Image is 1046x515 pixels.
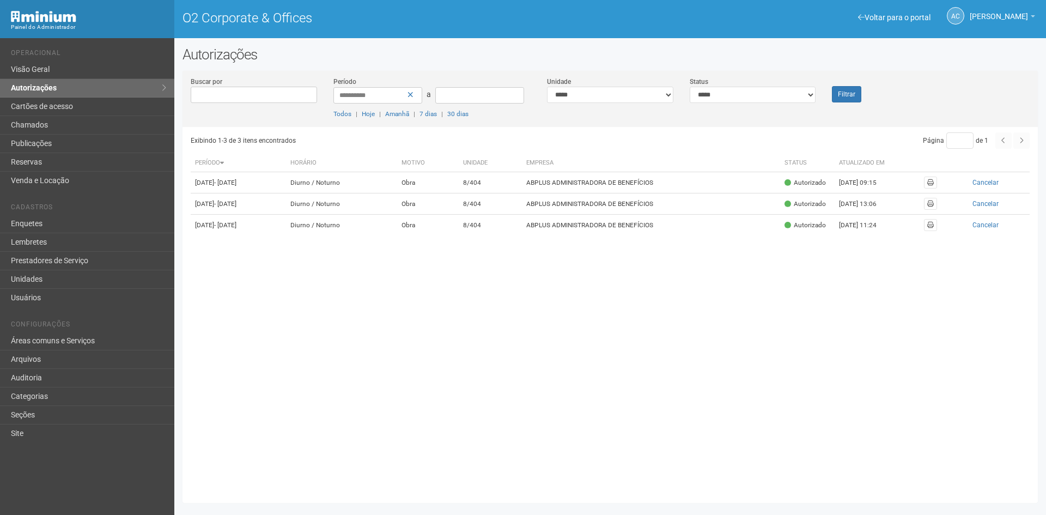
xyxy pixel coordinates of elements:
[413,110,415,118] span: |
[397,193,458,215] td: Obra
[690,77,708,87] label: Status
[379,110,381,118] span: |
[970,14,1035,22] a: [PERSON_NAME]
[11,320,166,332] li: Configurações
[459,215,522,236] td: 8/404
[522,193,780,215] td: ABPLUS ADMINISTRADORA DE BENEFÍCIOS
[286,193,397,215] td: Diurno / Noturno
[191,154,286,172] th: Período
[11,49,166,60] li: Operacional
[286,172,397,193] td: Diurno / Noturno
[11,11,76,22] img: Minium
[191,172,286,193] td: [DATE]
[419,110,437,118] a: 7 dias
[447,110,469,118] a: 30 dias
[214,179,236,186] span: - [DATE]
[784,199,826,209] div: Autorizado
[397,172,458,193] td: Obra
[286,154,397,172] th: Horário
[946,198,1025,210] button: Cancelar
[522,172,780,193] td: ABPLUS ADMINISTRADORA DE BENEFÍCIOS
[441,110,443,118] span: |
[547,77,571,87] label: Unidade
[11,22,166,32] div: Painel do Administrador
[183,11,602,25] h1: O2 Corporate & Offices
[459,193,522,215] td: 8/404
[397,154,458,172] th: Motivo
[832,86,861,102] button: Filtrar
[947,7,964,25] a: AC
[286,215,397,236] td: Diurno / Noturno
[946,177,1025,189] button: Cancelar
[362,110,375,118] a: Hoje
[427,90,431,99] span: a
[835,172,895,193] td: [DATE] 09:15
[835,215,895,236] td: [DATE] 11:24
[191,77,222,87] label: Buscar por
[11,203,166,215] li: Cadastros
[946,219,1025,231] button: Cancelar
[214,200,236,208] span: - [DATE]
[356,110,357,118] span: |
[191,193,286,215] td: [DATE]
[191,215,286,236] td: [DATE]
[397,215,458,236] td: Obra
[784,221,826,230] div: Autorizado
[858,13,931,22] a: Voltar para o portal
[970,2,1028,21] span: Ana Carla de Carvalho Silva
[780,154,835,172] th: Status
[522,154,780,172] th: Empresa
[333,77,356,87] label: Período
[522,215,780,236] td: ABPLUS ADMINISTRADORA DE BENEFÍCIOS
[784,178,826,187] div: Autorizado
[835,193,895,215] td: [DATE] 13:06
[923,137,988,144] span: Página de 1
[459,172,522,193] td: 8/404
[835,154,895,172] th: Atualizado em
[183,46,1038,63] h2: Autorizações
[333,110,351,118] a: Todos
[385,110,409,118] a: Amanhã
[214,221,236,229] span: - [DATE]
[459,154,522,172] th: Unidade
[191,132,607,149] div: Exibindo 1-3 de 3 itens encontrados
